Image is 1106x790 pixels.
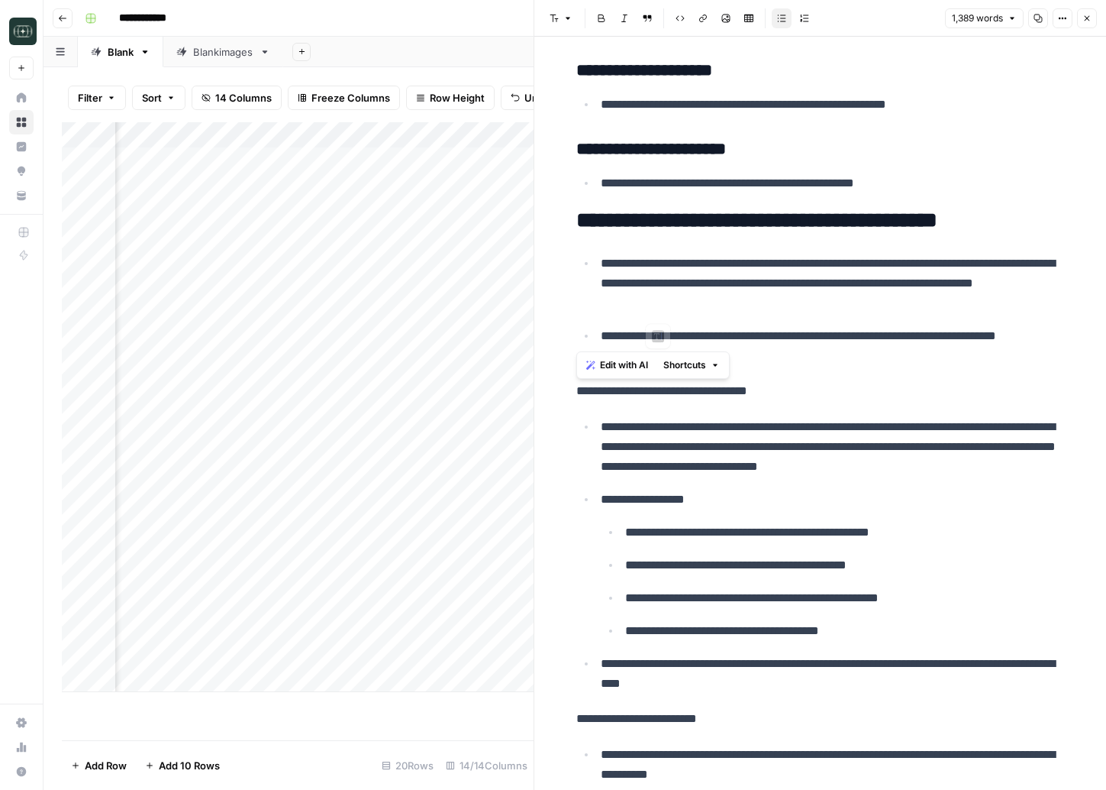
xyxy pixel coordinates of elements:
button: Undo [501,86,560,110]
span: Filter [78,90,102,105]
button: Workspace: Catalyst [9,12,34,50]
span: 14 Columns [215,90,272,105]
button: Shortcuts [657,355,726,375]
button: Row Height [406,86,495,110]
button: Edit with AI [580,355,654,375]
button: Help + Support [9,759,34,784]
div: Blankimages [193,44,253,60]
a: Home [9,86,34,110]
button: 14 Columns [192,86,282,110]
button: Freeze Columns [288,86,400,110]
span: Add Row [85,758,127,773]
div: 14/14 Columns [440,753,534,778]
div: 20 Rows [376,753,440,778]
a: Insights [9,134,34,159]
button: Sort [132,86,185,110]
button: Add 10 Rows [136,753,229,778]
img: Catalyst Logo [9,18,37,45]
a: Usage [9,735,34,759]
a: Browse [9,110,34,134]
span: Add 10 Rows [159,758,220,773]
span: Freeze Columns [311,90,390,105]
span: Edit with AI [600,358,648,372]
span: Row Height [430,90,485,105]
span: 1,389 words [952,11,1003,25]
a: Settings [9,711,34,735]
a: Opportunities [9,159,34,183]
button: Add Row [62,753,136,778]
button: 1,389 words [945,8,1024,28]
div: Blank [108,44,134,60]
button: Filter [68,86,126,110]
span: Sort [142,90,162,105]
a: Blank [78,37,163,67]
a: Blankimages [163,37,283,67]
span: Shortcuts [663,358,706,372]
span: Undo [524,90,550,105]
a: Your Data [9,183,34,208]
